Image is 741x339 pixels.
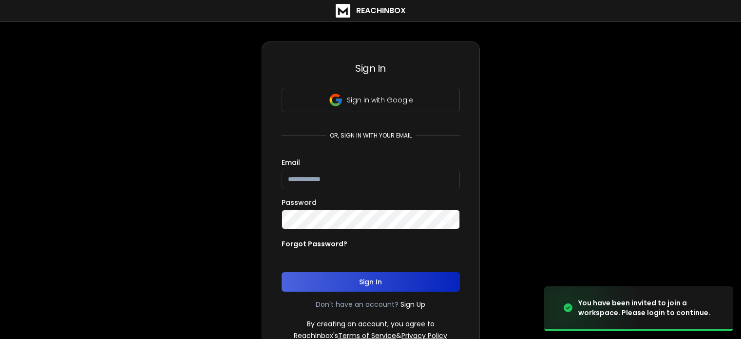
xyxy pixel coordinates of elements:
[282,61,460,75] h3: Sign In
[326,132,416,140] p: or, sign in with your email
[400,299,425,309] a: Sign Up
[282,199,317,206] label: Password
[578,298,722,318] div: You have been invited to join a workspace. Please login to continue.
[282,159,300,166] label: Email
[282,272,460,292] button: Sign In
[307,319,435,329] p: By creating an account, you agree to
[282,88,460,112] button: Sign in with Google
[544,279,642,337] img: image
[347,95,413,105] p: Sign in with Google
[336,4,350,18] img: logo
[336,4,406,18] a: ReachInbox
[356,5,406,17] h1: ReachInbox
[316,299,399,309] p: Don't have an account?
[282,239,347,249] p: Forgot Password?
